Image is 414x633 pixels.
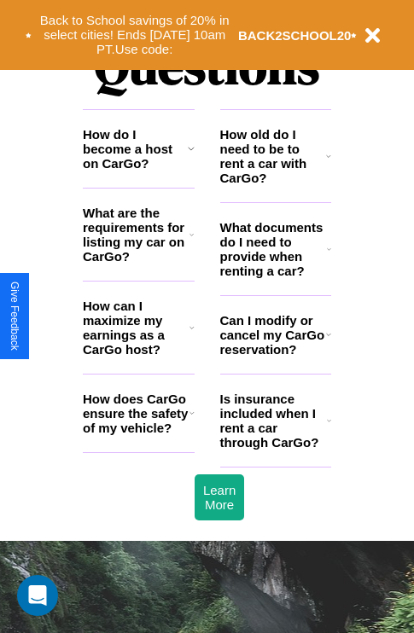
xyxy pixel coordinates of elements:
h3: Is insurance included when I rent a car through CarGo? [220,392,327,450]
b: BACK2SCHOOL20 [238,28,352,43]
h3: How old do I need to be to rent a car with CarGo? [220,127,327,185]
h3: What are the requirements for listing my car on CarGo? [83,206,190,264]
h3: How can I maximize my earnings as a CarGo host? [83,299,190,357]
button: Learn More [195,474,244,520]
h3: How does CarGo ensure the safety of my vehicle? [83,392,190,435]
h3: How do I become a host on CarGo? [83,127,188,171]
div: Give Feedback [9,282,20,351]
button: Back to School savings of 20% in select cities! Ends [DATE] 10am PT.Use code: [32,9,238,61]
div: Open Intercom Messenger [17,575,58,616]
h3: Can I modify or cancel my CarGo reservation? [220,313,326,357]
h3: What documents do I need to provide when renting a car? [220,220,328,278]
